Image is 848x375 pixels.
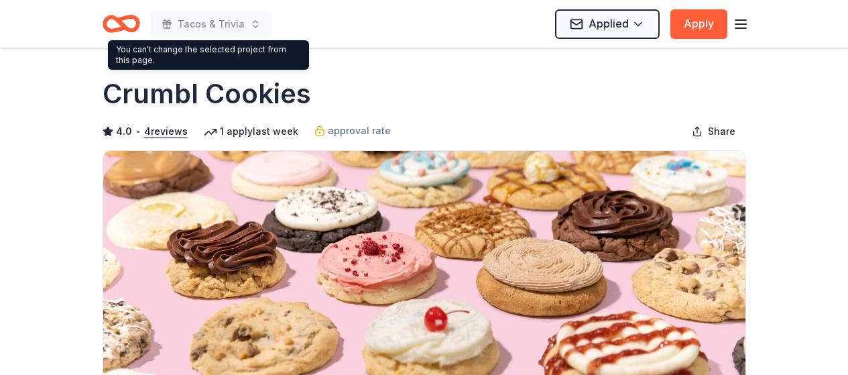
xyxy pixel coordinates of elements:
[708,123,735,140] span: Share
[144,123,188,140] button: 4reviews
[328,123,391,139] span: approval rate
[103,8,140,40] a: Home
[103,75,311,113] h1: Crumbl Cookies
[670,9,727,39] button: Apply
[589,15,629,32] span: Applied
[681,118,746,145] button: Share
[204,123,298,140] div: 1 apply last week
[555,9,660,39] button: Applied
[314,123,391,139] a: approval rate
[116,123,132,140] span: 4.0
[108,40,309,70] div: You can't change the selected project from this page.
[135,126,140,137] span: •
[151,11,271,38] button: Tacos & Trivia
[178,16,245,32] span: Tacos & Trivia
